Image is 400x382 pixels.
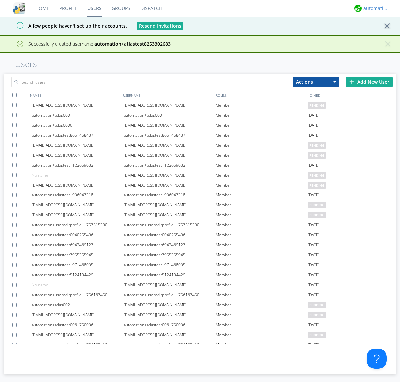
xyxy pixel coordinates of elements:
div: automation+atlastest0061750036 [32,320,124,330]
div: [EMAIL_ADDRESS][DOMAIN_NAME] [32,210,124,220]
div: [EMAIL_ADDRESS][DOMAIN_NAME] [32,100,124,110]
div: [EMAIL_ADDRESS][DOMAIN_NAME] [32,180,124,190]
span: [DATE] [308,240,320,250]
span: pending [308,332,326,338]
div: Member [216,200,308,210]
div: [EMAIL_ADDRESS][DOMAIN_NAME] [124,180,216,190]
span: Successfully created username: [28,41,171,47]
span: pending [308,172,326,179]
div: automation+atlas0001 [124,110,216,120]
button: Resend Invitations [137,22,183,30]
input: Search users [11,77,207,87]
a: automation+atlastest6943469127automation+atlastest6943469127Member[DATE] [4,240,396,250]
div: [EMAIL_ADDRESS][DOMAIN_NAME] [32,140,124,150]
span: pending [308,202,326,208]
div: Member [216,240,308,250]
div: automation+atlastest5124104429 [32,270,124,280]
div: Member [216,190,308,200]
div: [EMAIL_ADDRESS][DOMAIN_NAME] [124,170,216,180]
span: [DATE] [308,280,320,290]
div: Member [216,120,308,130]
span: A few people haven't set up their accounts. [5,23,127,29]
a: [EMAIL_ADDRESS][DOMAIN_NAME][EMAIL_ADDRESS][DOMAIN_NAME]Memberpending [4,140,396,150]
a: automation+atlas0006[EMAIL_ADDRESS][DOMAIN_NAME]Member[DATE] [4,120,396,130]
a: automation+atlastest5124104429automation+atlastest5124104429Member[DATE] [4,270,396,280]
div: automation+atlastest1971468035 [124,260,216,270]
div: [EMAIL_ADDRESS][DOMAIN_NAME] [32,200,124,210]
span: No name [32,172,48,178]
a: automation+atlastest1971468035automation+atlastest1971468035Member[DATE] [4,260,396,270]
div: automation+atlastest6943469127 [32,240,124,250]
div: Member [216,160,308,170]
a: automation+atlas0001automation+atlas0001Member[DATE] [4,110,396,120]
span: pending [308,302,326,308]
div: NAMES [28,90,121,100]
span: pending [308,182,326,189]
a: automation+atlastest8661468437automation+atlastest8661468437Member[DATE] [4,130,396,140]
div: [EMAIL_ADDRESS][DOMAIN_NAME] [32,150,124,160]
span: [DATE] [308,340,320,350]
div: automation+atlastest7955355945 [124,250,216,260]
span: [DATE] [308,220,320,230]
div: automation+atlastest1936047318 [124,190,216,200]
span: pending [308,102,326,109]
a: automation+usereditprofile+1756167410automation+usereditprofile+1756167410Member[DATE] [4,340,396,350]
span: [DATE] [308,260,320,270]
div: Member [216,320,308,330]
img: cddb5a64eb264b2086981ab96f4c1ba7 [13,2,25,14]
div: automation+atlastest6943469127 [124,240,216,250]
div: [EMAIL_ADDRESS][DOMAIN_NAME] [124,100,216,110]
div: Member [216,140,308,150]
iframe: Toggle Customer Support [367,349,387,369]
span: pending [308,152,326,159]
div: [EMAIL_ADDRESS][DOMAIN_NAME] [32,330,124,340]
div: JOINED [307,90,400,100]
a: [EMAIL_ADDRESS][DOMAIN_NAME][EMAIL_ADDRESS][DOMAIN_NAME]Memberpending [4,330,396,340]
span: No name [32,282,48,288]
div: Member [216,310,308,320]
div: automation+atlas0001 [32,110,124,120]
div: Member [216,280,308,290]
a: automation+atlastest0061750036automation+atlastest0061750036Member[DATE] [4,320,396,330]
div: automation+usereditprofile+1756167450 [32,290,124,300]
div: [EMAIL_ADDRESS][DOMAIN_NAME] [124,120,216,130]
div: Member [216,180,308,190]
div: automation+atlastest5124104429 [124,270,216,280]
div: Member [216,300,308,310]
div: automation+atlastest8661468437 [32,130,124,140]
div: USERNAME [121,90,214,100]
div: Member [216,270,308,280]
a: [EMAIL_ADDRESS][DOMAIN_NAME][EMAIL_ADDRESS][DOMAIN_NAME]Memberpending [4,210,396,220]
span: [DATE] [308,130,320,140]
div: automation+usereditprofile+1756167410 [124,340,216,350]
span: [DATE] [308,250,320,260]
a: automation+atlastest1936047318automation+atlastest1936047318Member[DATE] [4,190,396,200]
div: Member [216,340,308,350]
div: Member [216,150,308,160]
span: [DATE] [308,160,320,170]
a: automation+usereditprofile+1757515390automation+usereditprofile+1757515390Member[DATE] [4,220,396,230]
img: d2d01cd9b4174d08988066c6d424eccd [354,5,362,12]
span: [DATE] [308,270,320,280]
img: plus.svg [349,79,354,84]
div: Member [216,100,308,110]
span: [DATE] [308,120,320,130]
div: [EMAIL_ADDRESS][DOMAIN_NAME] [124,330,216,340]
div: automation+usereditprofile+1756167450 [124,290,216,300]
div: automation+atlastest1123669033 [32,160,124,170]
div: Member [216,110,308,120]
div: automation+atlastest1123669033 [124,160,216,170]
div: automation+atlastest1971468035 [32,260,124,270]
div: automation+atlastest0040255496 [32,230,124,240]
div: [EMAIL_ADDRESS][DOMAIN_NAME] [124,200,216,210]
div: automation+usereditprofile+1757515390 [32,220,124,230]
div: automation+atlastest1936047318 [32,190,124,200]
div: Member [216,220,308,230]
div: automation+atlas0006 [32,120,124,130]
div: automation+atlas [363,5,388,12]
div: [EMAIL_ADDRESS][DOMAIN_NAME] [124,280,216,290]
div: [EMAIL_ADDRESS][DOMAIN_NAME] [124,300,216,310]
div: Member [216,290,308,300]
div: Member [216,130,308,140]
div: Member [216,250,308,260]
